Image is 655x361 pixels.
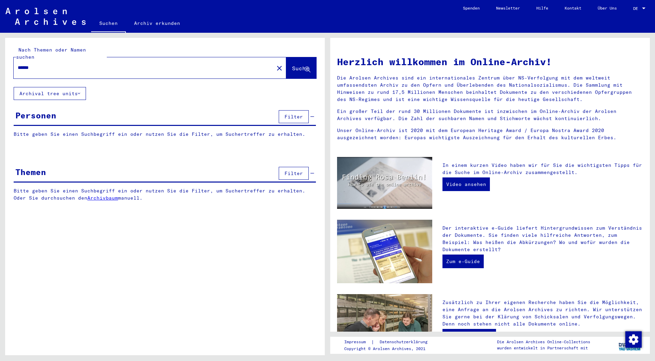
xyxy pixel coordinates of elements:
[337,74,643,103] p: Die Arolsen Archives sind ein internationales Zentrum über NS-Verfolgung mit dem weltweit umfasse...
[279,110,309,123] button: Filter
[374,338,436,346] a: Datenschutzerklärung
[344,338,436,346] div: |
[337,220,432,283] img: eguide.jpg
[337,55,643,69] h1: Herzlich willkommen im Online-Archiv!
[273,61,286,75] button: Clear
[442,225,643,253] p: Der interaktive e-Guide liefert Hintergrundwissen zum Verständnis der Dokumente. Sie finden viele...
[275,64,283,72] mat-icon: close
[91,15,126,33] a: Suchen
[442,162,643,176] p: In einem kurzen Video haben wir für Sie die wichtigsten Tipps für die Suche im Online-Archiv zusa...
[126,15,188,31] a: Archiv erkunden
[15,109,56,121] div: Personen
[442,329,496,343] a: Anfrage stellen
[285,170,303,176] span: Filter
[337,108,643,122] p: Ein großer Teil der rund 30 Millionen Dokumente ist inzwischen im Online-Archiv der Arolsen Archi...
[337,157,432,209] img: video.jpg
[16,47,86,60] mat-label: Nach Themen oder Namen suchen
[292,65,309,72] span: Suche
[285,114,303,120] span: Filter
[14,87,86,100] button: Archival tree units
[497,345,590,351] p: wurden entwickelt in Partnerschaft mit
[279,167,309,180] button: Filter
[617,336,643,353] img: yv_logo.png
[337,127,643,141] p: Unser Online-Archiv ist 2020 mit dem European Heritage Award / Europa Nostra Award 2020 ausgezeic...
[344,338,371,346] a: Impressum
[337,294,432,358] img: inquiries.jpg
[442,255,484,268] a: Zum e-Guide
[633,6,641,11] span: DE
[625,331,642,348] img: Zustimmung ändern
[344,346,436,352] p: Copyright © Arolsen Archives, 2021
[14,187,316,202] p: Bitte geben Sie einen Suchbegriff ein oder nutzen Sie die Filter, um Suchertreffer zu erhalten. O...
[442,177,490,191] a: Video ansehen
[286,57,316,78] button: Suche
[15,166,46,178] div: Themen
[14,131,316,138] p: Bitte geben Sie einen Suchbegriff ein oder nutzen Sie die Filter, um Suchertreffer zu erhalten.
[5,8,86,25] img: Arolsen_neg.svg
[497,339,590,345] p: Die Arolsen Archives Online-Collections
[442,299,643,328] p: Zusätzlich zu Ihrer eigenen Recherche haben Sie die Möglichkeit, eine Anfrage an die Arolsen Arch...
[87,195,118,201] a: Archivbaum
